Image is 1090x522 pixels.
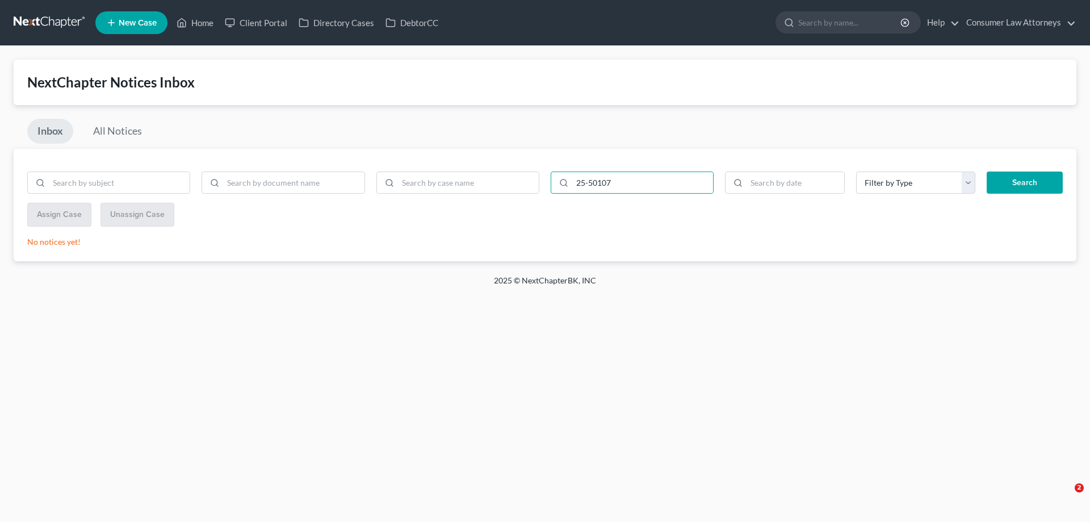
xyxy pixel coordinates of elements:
[572,172,713,194] input: Search by case number
[798,12,902,33] input: Search by name...
[921,12,959,33] a: Help
[380,12,444,33] a: DebtorCC
[398,172,539,194] input: Search by case name
[1075,483,1084,492] span: 2
[83,119,152,144] a: All Notices
[961,12,1076,33] a: Consumer Law Attorneys
[1051,483,1079,511] iframe: Intercom live chat
[171,12,219,33] a: Home
[221,275,869,295] div: 2025 © NextChapterBK, INC
[219,12,293,33] a: Client Portal
[987,172,1063,194] button: Search
[27,236,1063,248] p: No notices yet!
[49,172,190,194] input: Search by subject
[27,119,73,144] a: Inbox
[119,19,157,27] span: New Case
[747,172,844,194] input: Search by date
[223,172,364,194] input: Search by document name
[27,73,1063,91] div: NextChapter Notices Inbox
[293,12,380,33] a: Directory Cases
